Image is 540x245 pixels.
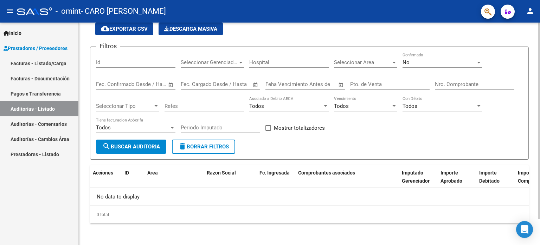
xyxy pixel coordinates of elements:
mat-icon: menu [6,7,14,15]
mat-icon: person [526,7,534,15]
span: No [403,59,410,66]
span: Prestadores / Proveedores [4,44,67,52]
span: Todos [96,124,111,131]
span: Comprobantes asociados [298,170,355,176]
span: Exportar CSV [101,26,148,32]
span: Todos [334,103,349,109]
span: Seleccionar Gerenciador [181,59,238,66]
span: Fc. Ingresada [259,170,290,176]
datatable-header-cell: Razon Social [204,165,257,196]
div: 0 total [90,206,529,223]
button: Borrar Filtros [172,140,235,154]
span: - omint [56,4,81,19]
datatable-header-cell: Imputado Gerenciador [399,165,438,196]
input: Fecha inicio [96,81,124,87]
span: Razon Social [207,170,236,176]
button: Open calendar [252,81,260,89]
button: Open calendar [167,81,175,89]
button: Open calendar [337,81,345,89]
div: No data to display [90,188,529,206]
span: Inicio [4,29,21,37]
button: Buscar Auditoria [96,140,166,154]
app-download-masive: Descarga masiva de comprobantes (adjuntos) [159,23,223,35]
input: Fecha fin [216,81,250,87]
datatable-header-cell: Importe Aprobado [438,165,476,196]
mat-icon: delete [178,142,187,151]
div: Open Intercom Messenger [516,221,533,238]
span: Area [147,170,158,176]
span: Mostrar totalizadores [274,124,325,132]
mat-icon: search [102,142,111,151]
span: Seleccionar Area [334,59,391,66]
span: Seleccionar Tipo [96,103,153,109]
button: Exportar CSV [95,23,153,35]
datatable-header-cell: Comprobantes asociados [295,165,399,196]
datatable-header-cell: Acciones [90,165,122,196]
mat-icon: cloud_download [101,24,109,33]
span: Importe Aprobado [441,170,462,184]
span: Importe Debitado [479,170,500,184]
span: Descarga Masiva [164,26,217,32]
span: Acciones [93,170,113,176]
datatable-header-cell: Area [144,165,194,196]
datatable-header-cell: Fc. Ingresada [257,165,295,196]
span: Todos [403,103,417,109]
datatable-header-cell: Importe Debitado [476,165,515,196]
datatable-header-cell: ID [122,165,144,196]
span: Borrar Filtros [178,143,229,150]
input: Fecha inicio [181,81,209,87]
span: ID [124,170,129,176]
span: Todos [249,103,264,109]
input: Fecha fin [131,81,165,87]
span: - CARO [PERSON_NAME] [81,4,166,19]
span: Imputado Gerenciador [402,170,430,184]
button: Descarga Masiva [159,23,223,35]
h3: Filtros [96,41,120,51]
span: Buscar Auditoria [102,143,160,150]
